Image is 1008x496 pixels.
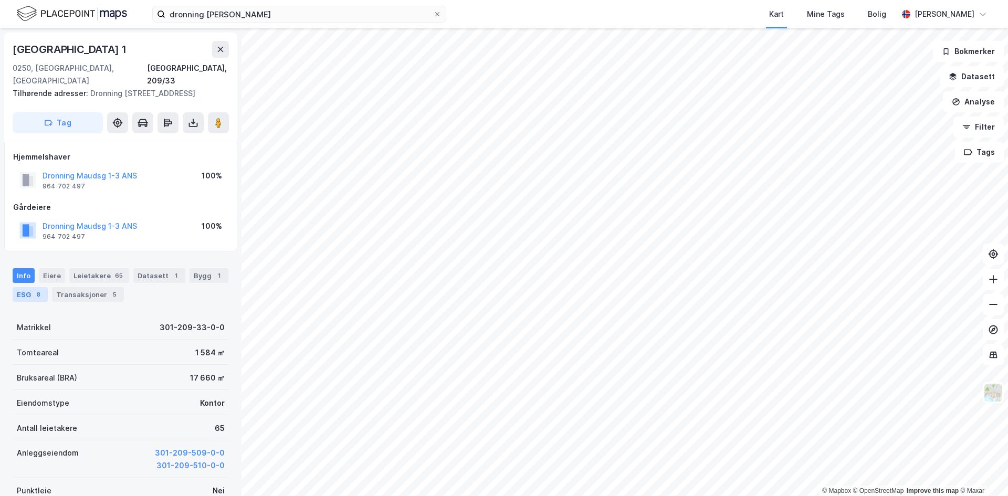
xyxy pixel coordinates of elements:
div: Hjemmelshaver [13,151,228,163]
div: 17 660 ㎡ [190,372,225,384]
button: Tag [13,112,103,133]
img: logo.f888ab2527a4732fd821a326f86c7f29.svg [17,5,127,23]
div: Mine Tags [807,8,845,20]
div: Info [13,268,35,283]
button: 301-209-509-0-0 [155,447,225,459]
div: Bolig [868,8,886,20]
div: 5 [109,289,120,300]
div: Leietakere [69,268,129,283]
div: 100% [202,220,222,233]
div: Eiendomstype [17,397,69,409]
div: 100% [202,170,222,182]
button: 301-209-510-0-0 [156,459,225,472]
button: Datasett [940,66,1004,87]
div: 65 [215,422,225,435]
div: Matrikkel [17,321,51,334]
button: Tags [955,142,1004,163]
iframe: Chat Widget [955,446,1008,496]
input: Søk på adresse, matrikkel, gårdeiere, leietakere eller personer [165,6,433,22]
div: Transaksjoner [52,287,124,302]
div: Bygg [190,268,228,283]
div: 65 [113,270,125,281]
div: 1 584 ㎡ [195,346,225,359]
div: 8 [33,289,44,300]
div: Anleggseiendom [17,447,79,459]
div: Eiere [39,268,65,283]
a: OpenStreetMap [853,487,904,494]
span: Tilhørende adresser: [13,89,90,98]
button: Filter [953,117,1004,138]
div: 1 [214,270,224,281]
a: Improve this map [907,487,959,494]
div: Gårdeiere [13,201,228,214]
div: 964 702 497 [43,233,85,241]
div: Kontrollprogram for chat [955,446,1008,496]
div: 0250, [GEOGRAPHIC_DATA], [GEOGRAPHIC_DATA] [13,62,147,87]
div: 1 [171,270,181,281]
div: [GEOGRAPHIC_DATA] 1 [13,41,129,58]
a: Mapbox [822,487,851,494]
div: Antall leietakere [17,422,77,435]
div: Bruksareal (BRA) [17,372,77,384]
button: Bokmerker [933,41,1004,62]
div: 964 702 497 [43,182,85,191]
div: 301-209-33-0-0 [160,321,225,334]
div: [PERSON_NAME] [915,8,974,20]
div: Kart [769,8,784,20]
div: ESG [13,287,48,302]
img: Z [983,383,1003,403]
div: Datasett [133,268,185,283]
div: Dronning [STREET_ADDRESS] [13,87,220,100]
div: Kontor [200,397,225,409]
div: [GEOGRAPHIC_DATA], 209/33 [147,62,229,87]
div: Tomteareal [17,346,59,359]
button: Analyse [943,91,1004,112]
